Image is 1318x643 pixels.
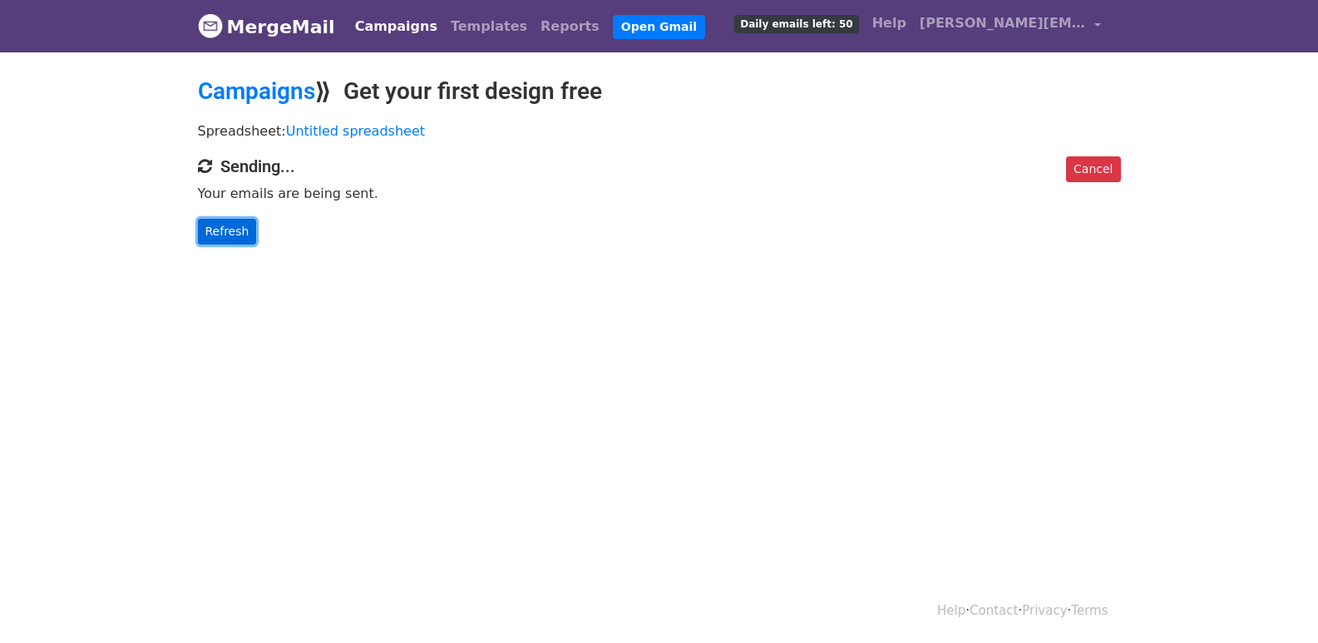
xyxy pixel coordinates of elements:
h2: ⟫ Get your first design free [198,77,1121,106]
a: Terms [1071,603,1108,618]
a: Campaigns [348,10,444,43]
iframe: Chat Widget [1235,563,1318,643]
a: [PERSON_NAME][EMAIL_ADDRESS][DOMAIN_NAME] [913,7,1108,46]
a: Reports [534,10,606,43]
span: [PERSON_NAME][EMAIL_ADDRESS][DOMAIN_NAME] [920,13,1086,33]
h4: Sending... [198,156,1121,176]
a: Help [937,603,965,618]
img: MergeMail logo [198,13,223,38]
span: Daily emails left: 50 [734,15,858,33]
a: Daily emails left: 50 [728,7,865,40]
p: Spreadsheet: [198,122,1121,140]
a: Contact [970,603,1018,618]
a: Templates [444,10,534,43]
a: Help [866,7,913,40]
a: Open Gmail [613,15,705,39]
a: Privacy [1022,603,1067,618]
p: Your emails are being sent. [198,185,1121,202]
a: MergeMail [198,9,335,44]
a: Untitled spreadsheet [286,123,425,139]
a: Cancel [1066,156,1120,182]
a: Refresh [198,219,257,245]
a: Campaigns [198,77,315,105]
